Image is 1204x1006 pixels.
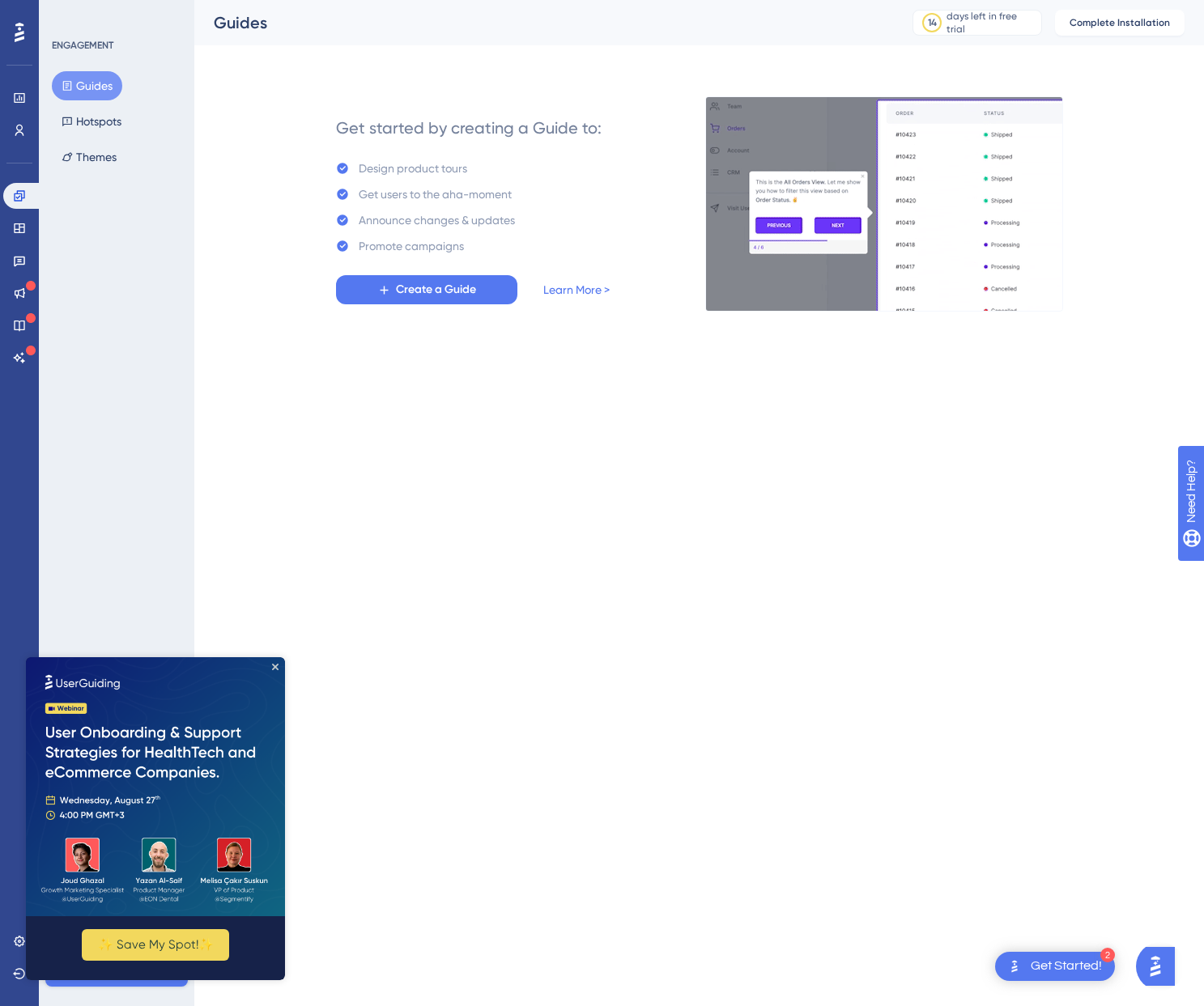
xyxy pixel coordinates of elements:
div: Open Get Started! checklist, remaining modules: 2 [995,952,1115,981]
button: Hotspots [52,107,131,136]
div: Guides [214,11,872,34]
div: Close Preview [246,6,253,13]
div: ENGAGEMENT [52,39,113,52]
div: 2 [1100,948,1115,962]
button: Create a Guide [336,275,517,304]
span: Create a Guide [396,280,476,299]
div: Get Started! [1031,957,1102,975]
div: Announce changes & updates [359,210,515,230]
button: Themes [52,142,126,172]
div: 14 [928,16,937,29]
div: Promote campaigns [359,236,464,256]
button: Complete Installation [1055,10,1185,36]
div: days left in free trial [947,10,1036,36]
img: 21a29cd0e06a8f1d91b8bced9f6e1c06.gif [705,96,1063,312]
button: ✨ Save My Spot!✨ [56,272,203,303]
div: Get users to the aha-moment [359,185,512,204]
a: Learn More > [543,280,610,299]
div: Get started by creating a Guide to: [336,117,602,139]
span: Complete Installation [1070,16,1170,29]
span: Need Help? [38,4,101,23]
div: Design product tours [359,159,467,178]
iframe: UserGuiding AI Assistant Launcher [1136,942,1185,991]
img: launcher-image-alternative-text [1005,957,1024,976]
button: Guides [52,71,122,100]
